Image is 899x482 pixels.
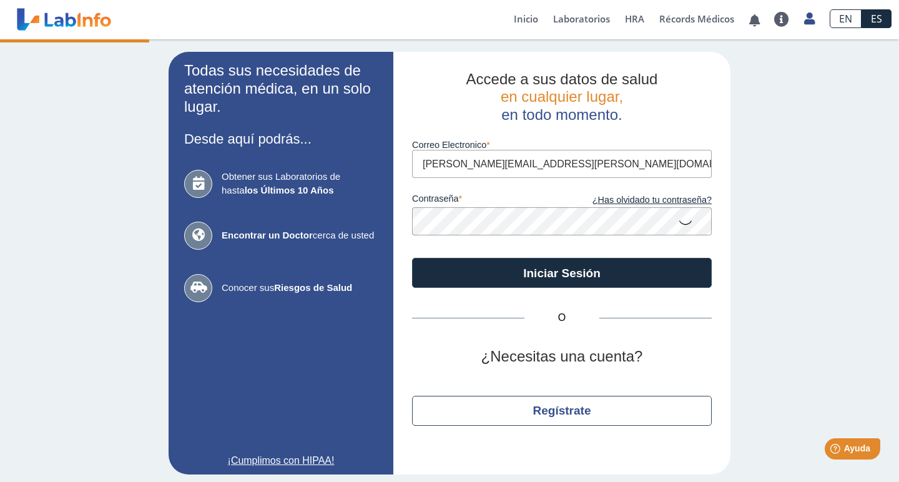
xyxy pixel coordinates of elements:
a: ¿Has olvidado tu contraseña? [562,194,712,207]
label: contraseña [412,194,562,207]
span: Obtener sus Laboratorios de hasta [222,170,378,198]
span: cerca de usted [222,229,378,243]
a: ¡Cumplimos con HIPAA! [184,453,378,468]
label: Correo Electronico [412,140,712,150]
span: en cualquier lugar, [501,88,623,105]
span: O [524,310,599,325]
h3: Desde aquí podrás... [184,131,378,147]
span: en todo momento. [501,106,622,123]
a: EN [830,9,862,28]
span: Accede a sus datos de salud [466,71,658,87]
span: HRA [625,12,644,25]
iframe: Help widget launcher [788,433,885,468]
b: Riesgos de Salud [274,282,352,293]
span: Conocer sus [222,281,378,295]
h2: ¿Necesitas una cuenta? [412,348,712,366]
button: Regístrate [412,396,712,426]
b: Encontrar un Doctor [222,230,313,240]
h2: Todas sus necesidades de atención médica, en un solo lugar. [184,62,378,116]
button: Iniciar Sesión [412,258,712,288]
b: los Últimos 10 Años [245,185,334,195]
a: ES [862,9,892,28]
